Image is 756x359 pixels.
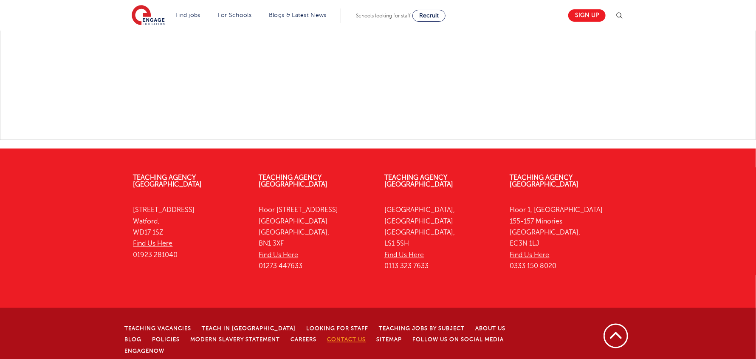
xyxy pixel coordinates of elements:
p: Floor 1, [GEOGRAPHIC_DATA] 155-157 Minories [GEOGRAPHIC_DATA], EC3N 1LJ 0333 150 8020 [510,205,623,272]
a: Careers [291,337,317,343]
a: Find Us Here [384,252,424,259]
a: Policies [152,337,180,343]
p: Floor [STREET_ADDRESS] [GEOGRAPHIC_DATA] [GEOGRAPHIC_DATA], BN1 3XF 01273 447633 [259,205,372,272]
a: Blogs & Latest News [269,12,327,18]
a: Sign up [568,9,606,22]
img: Engage Education [132,5,165,26]
a: Teaching jobs by subject [379,326,465,332]
a: EngageNow [125,348,165,354]
a: Find jobs [175,12,200,18]
a: About Us [476,326,506,332]
a: For Schools [218,12,251,18]
a: Teach in [GEOGRAPHIC_DATA] [202,326,296,332]
a: Contact Us [327,337,366,343]
a: Modern Slavery Statement [191,337,280,343]
a: Teaching Agency [GEOGRAPHIC_DATA] [259,174,327,188]
a: Follow us on Social Media [413,337,504,343]
a: Recruit [412,10,446,22]
a: Teaching Agency [GEOGRAPHIC_DATA] [133,174,202,188]
a: Blog [125,337,142,343]
span: Recruit [419,12,439,19]
p: [STREET_ADDRESS] Watford, WD17 1SZ 01923 281040 [133,205,246,260]
a: Find Us Here [510,252,550,259]
a: Find Us Here [259,252,298,259]
span: Schools looking for staff [356,13,411,19]
a: Sitemap [377,337,402,343]
a: Teaching Agency [GEOGRAPHIC_DATA] [384,174,453,188]
a: Teaching Vacancies [125,326,192,332]
a: Looking for staff [307,326,369,332]
a: Find Us Here [133,240,173,248]
p: [GEOGRAPHIC_DATA], [GEOGRAPHIC_DATA] [GEOGRAPHIC_DATA], LS1 5SH 0113 323 7633 [384,205,497,272]
a: Teaching Agency [GEOGRAPHIC_DATA] [510,174,579,188]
